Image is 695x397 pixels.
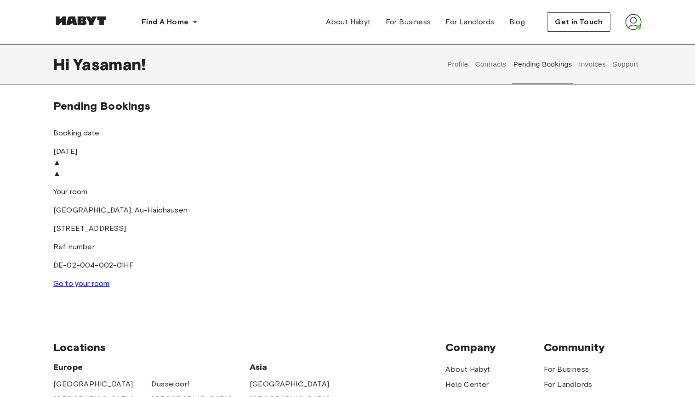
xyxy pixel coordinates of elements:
span: Company [445,341,543,354]
p: [STREET_ADDRESS] [53,223,250,234]
a: For Landlords [544,379,592,390]
a: For Landlords [438,13,501,31]
span: Hi [53,55,73,74]
p: Your room [53,186,250,197]
p: [GEOGRAPHIC_DATA] , Au-Haidhausen [53,205,250,216]
a: [GEOGRAPHIC_DATA] [250,379,330,390]
p: Ref. number [53,241,250,252]
img: avatar [625,14,642,30]
a: For Business [378,13,439,31]
div: [DATE] [53,128,250,157]
button: Pending Bookings [512,44,573,84]
span: Find A Home [142,17,188,28]
div: user profile tabs [444,44,642,84]
span: For Business [386,17,431,28]
a: About Habyt [445,364,490,375]
a: Dusseldorf [151,379,189,390]
a: Help Center [445,379,489,390]
a: Go to your room [53,279,109,288]
a: About Habyt [319,13,378,31]
button: Contracts [474,44,507,84]
button: Find A Home [134,13,205,31]
span: Locations [53,341,445,354]
button: Get in Touch [547,12,610,32]
p: Booking date [53,128,250,139]
span: Yasaman ! [73,55,146,74]
p: DE-02-004-002-01HF [53,260,250,271]
button: Invoices [578,44,607,84]
span: For Landlords [445,17,494,28]
div: ▲ [53,157,642,168]
span: About Habyt [326,17,370,28]
button: Support [611,44,639,84]
span: Europe [53,362,250,373]
button: Profile [446,44,470,84]
span: Get in Touch [555,17,603,28]
a: For Business [544,364,589,375]
span: Pending Bookings [53,99,150,112]
span: Community [544,341,642,354]
a: [GEOGRAPHIC_DATA] [53,379,133,390]
div: ▲ [53,168,642,179]
span: Asia [250,362,347,373]
span: Blog [509,17,525,28]
img: Habyt [53,16,108,25]
a: Blog [502,13,533,31]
